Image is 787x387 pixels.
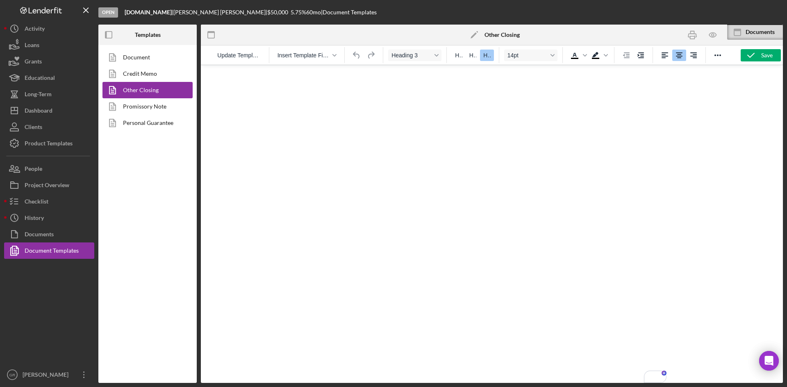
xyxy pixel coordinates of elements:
button: Format Heading 3 [388,50,441,61]
span: $50,000 [267,9,288,16]
a: Other Closing [102,82,189,98]
div: | [125,9,173,16]
div: | Document Templates [321,9,377,16]
div: Documents [746,29,783,35]
button: Heading 1 [452,50,466,61]
button: Align center [672,50,686,61]
a: Personal Guarantee [102,115,189,131]
div: Open [98,7,118,18]
div: [PERSON_NAME] [PERSON_NAME] | [173,9,267,16]
button: Redo [364,50,378,61]
button: Increase indent [634,50,648,61]
span: H1 [455,52,462,59]
text: GR [9,373,15,377]
b: [DOMAIN_NAME] [125,9,172,16]
div: Text color Black [568,50,588,61]
span: 14pt [507,52,548,59]
button: Align right [687,50,701,61]
button: Reset the template to the current product template value [214,50,264,61]
button: Font size 14pt [504,50,557,61]
button: Decrease indent [619,50,633,61]
button: Undo [350,50,364,61]
b: Templates [135,32,161,38]
button: Insert Template Field [274,50,340,61]
div: [PERSON_NAME] [20,367,74,385]
button: Save [741,49,781,61]
a: Document [102,49,189,66]
div: 60 mo [306,9,321,16]
span: H2 [469,52,477,59]
div: Save [761,49,773,61]
span: H3 [483,52,491,59]
button: Heading 2 [466,50,480,61]
span: Insert Template Field [277,52,330,59]
span: Update Template [217,52,260,59]
div: Open Intercom Messenger [759,351,779,371]
span: Heading 3 [391,52,432,59]
a: Promissory Note [102,98,189,115]
button: Align left [658,50,672,61]
div: 5.75 % [291,9,306,16]
b: Other Closing [484,32,520,38]
a: Credit Memo [102,66,189,82]
button: Heading 3 [480,50,494,61]
div: Background color Black [589,50,609,61]
iframe: Rich Text Area [317,65,666,383]
button: GR[PERSON_NAME] [4,367,94,383]
button: Reveal or hide additional toolbar items [711,50,725,61]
